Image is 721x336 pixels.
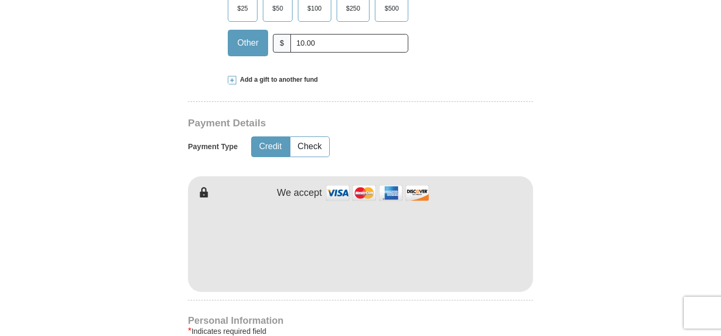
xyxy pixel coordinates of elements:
[277,187,322,199] h4: We accept
[290,137,329,157] button: Check
[302,1,327,16] span: $100
[267,1,288,16] span: $50
[188,142,238,151] h5: Payment Type
[341,1,366,16] span: $250
[379,1,404,16] span: $500
[273,34,291,53] span: $
[252,137,289,157] button: Credit
[232,35,264,51] span: Other
[324,182,431,204] img: credit cards accepted
[188,117,459,130] h3: Payment Details
[188,316,533,325] h4: Personal Information
[236,75,318,84] span: Add a gift to another fund
[290,34,408,53] input: Other Amount
[232,1,253,16] span: $25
